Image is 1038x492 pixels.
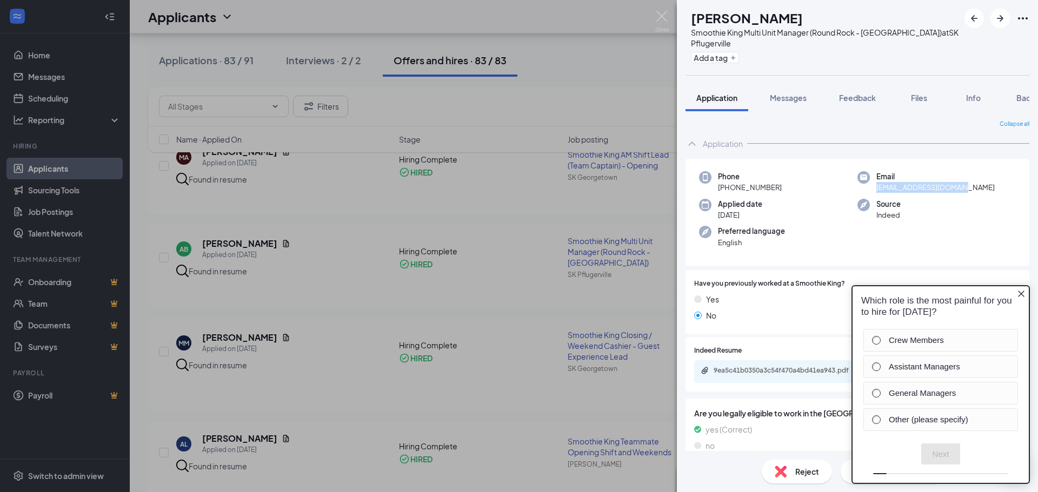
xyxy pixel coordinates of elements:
button: PlusAdd a tag [691,52,739,63]
div: Application [703,138,743,149]
span: Applied date [718,199,762,210]
span: Phone [718,171,782,182]
span: Messages [770,93,807,103]
svg: Ellipses [1016,12,1029,25]
span: no [706,440,715,451]
span: Are you legally eligible to work in the [GEOGRAPHIC_DATA]? [694,407,1021,419]
iframe: Sprig User Feedback Dialog [843,275,1038,492]
span: [DATE] [718,210,762,220]
div: 9ea5c41b0350a3c54f470a4bd41ea943.pdf [714,366,865,375]
span: Application [696,93,737,103]
button: ArrowRight [990,9,1010,28]
span: Indeed Resume [694,346,742,356]
button: ArrowLeftNew [964,9,984,28]
svg: Plus [730,55,736,61]
span: No [706,309,716,321]
span: Email [876,171,995,182]
span: Preferred language [718,226,785,237]
span: Feedback [839,93,876,103]
svg: ArrowLeftNew [968,12,981,25]
span: yes (Correct) [706,423,752,435]
svg: ArrowRight [994,12,1007,25]
a: Paperclip9ea5c41b0350a3c54f470a4bd41ea943.pdf [701,366,876,376]
span: [PHONE_NUMBER] [718,182,782,193]
h1: [PERSON_NAME] [691,9,803,27]
svg: ChevronUp [686,137,698,150]
span: Files [911,93,927,103]
svg: Paperclip [701,366,709,375]
span: Info [966,93,981,103]
span: Source [876,199,901,210]
span: [EMAIL_ADDRESS][DOMAIN_NAME] [876,182,995,193]
span: Indeed [876,210,901,220]
span: English [718,237,785,248]
span: Collapse all [1000,120,1029,129]
div: Smoothie King Multi Unit Manager (Round Rock - [GEOGRAPHIC_DATA]) at SK Pflugerville [691,27,959,49]
span: Yes [706,293,719,305]
span: Have you previously worked at a Smoothie King? [694,279,845,289]
span: Reject [795,466,819,477]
